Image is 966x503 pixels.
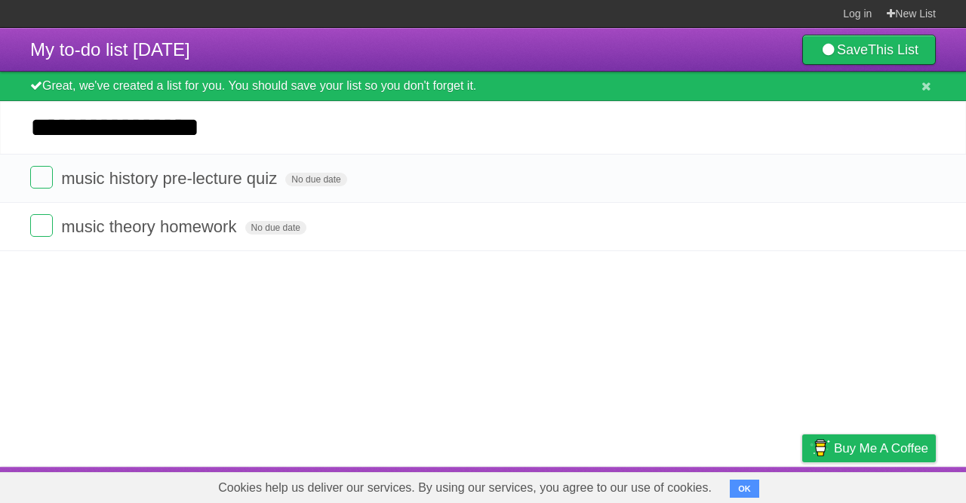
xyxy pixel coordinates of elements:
[30,39,190,60] span: My to-do list [DATE]
[783,471,822,499] a: Privacy
[802,35,936,65] a: SaveThis List
[730,480,759,498] button: OK
[285,173,346,186] span: No due date
[731,471,764,499] a: Terms
[868,42,918,57] b: This List
[651,471,712,499] a: Developers
[30,214,53,237] label: Done
[810,435,830,461] img: Buy me a coffee
[30,166,53,189] label: Done
[61,169,281,188] span: music history pre-lecture quiz
[834,435,928,462] span: Buy me a coffee
[203,473,727,503] span: Cookies help us deliver our services. By using our services, you agree to our use of cookies.
[601,471,633,499] a: About
[245,221,306,235] span: No due date
[61,217,240,236] span: music theory homework
[802,434,936,462] a: Buy me a coffee
[841,471,936,499] a: Suggest a feature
